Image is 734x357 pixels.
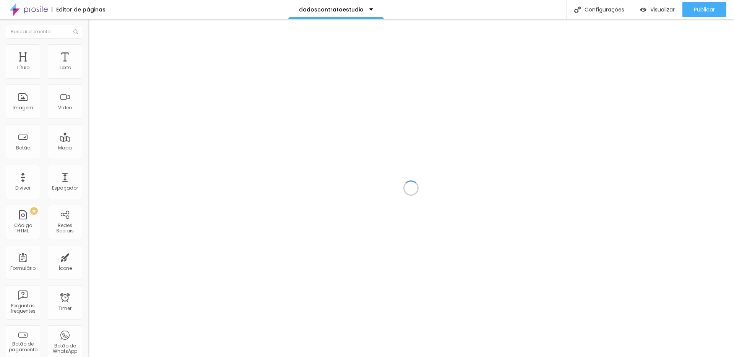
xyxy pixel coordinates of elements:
div: Vídeo [58,105,72,110]
div: Formulário [10,266,36,271]
div: Botão do WhatsApp [50,343,80,354]
div: Botão [16,145,30,151]
img: Icone [574,6,581,13]
div: Editor de páginas [52,7,106,12]
div: Divisor [15,185,31,191]
div: Ícone [58,266,72,271]
div: Código HTML [8,223,38,234]
img: Icone [73,29,78,34]
div: Redes Sociais [50,223,80,234]
div: Botão de pagamento [8,341,38,352]
div: Perguntas frequentes [8,303,38,314]
div: Texto [59,65,71,70]
div: Título [16,65,29,70]
div: Timer [58,306,71,311]
button: Publicar [682,2,726,17]
img: view-1.svg [640,6,646,13]
div: Imagem [13,105,33,110]
input: Buscar elemento [6,25,82,39]
div: Espaçador [52,185,78,191]
p: dadoscontratoestudio [299,7,364,12]
span: Visualizar [650,6,675,13]
div: Mapa [58,145,72,151]
button: Visualizar [632,2,682,17]
span: Publicar [694,6,715,13]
